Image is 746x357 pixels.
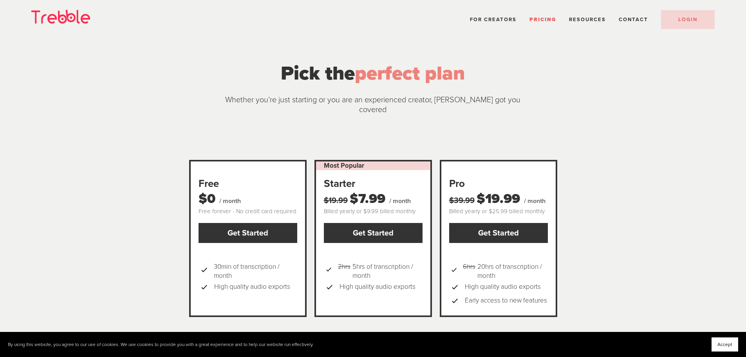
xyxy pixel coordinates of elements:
[324,177,423,190] div: Starter
[219,197,241,205] span: / month
[569,16,606,23] span: Resources
[340,280,415,294] span: High quality audio exports
[350,191,385,207] span: $7.99
[463,263,547,280] span: 20hrs of transcription / month
[316,161,430,170] div: Most Popular
[529,16,556,23] a: Pricing
[463,263,475,280] s: 6hrs
[717,342,732,347] span: Accept
[199,223,297,243] a: Get Started
[678,16,697,23] span: LOGIN
[449,223,548,243] a: Get Started
[199,208,297,216] div: Free forever - No credit card required
[470,16,517,23] a: For Creators
[465,280,541,294] span: High quality audio exports
[449,177,548,190] div: Pro
[199,191,215,207] span: $0
[355,62,465,85] span: perfect plan
[338,263,350,280] s: 2hrs
[524,197,546,205] span: / month
[449,196,475,205] s: $39.99
[338,263,422,280] span: 5hrs of transcription / month
[661,10,715,29] a: LOGIN
[324,208,423,216] div: Billed yearly or $9.99 billed monthly
[389,197,411,205] span: / month
[214,280,290,294] span: High quality audio exports
[449,208,548,216] div: Billed yearly or $25.99 billed monthly
[8,342,314,348] p: By using this website, you agree to our use of cookies. We use cookies to provide you with a grea...
[199,177,297,190] div: Free
[217,59,528,87] div: Pick the
[324,223,423,243] a: Get Started
[712,337,738,352] button: Accept
[619,16,648,23] a: Contact
[31,10,90,24] img: Trebble
[214,263,297,280] span: 30min of transcription / month
[217,95,528,115] p: Whether you’re just starting or you are an experienced creator, [PERSON_NAME] got you covered
[465,294,547,308] span: Early access to new features
[477,191,520,207] span: $19.99
[324,196,348,205] s: $19.99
